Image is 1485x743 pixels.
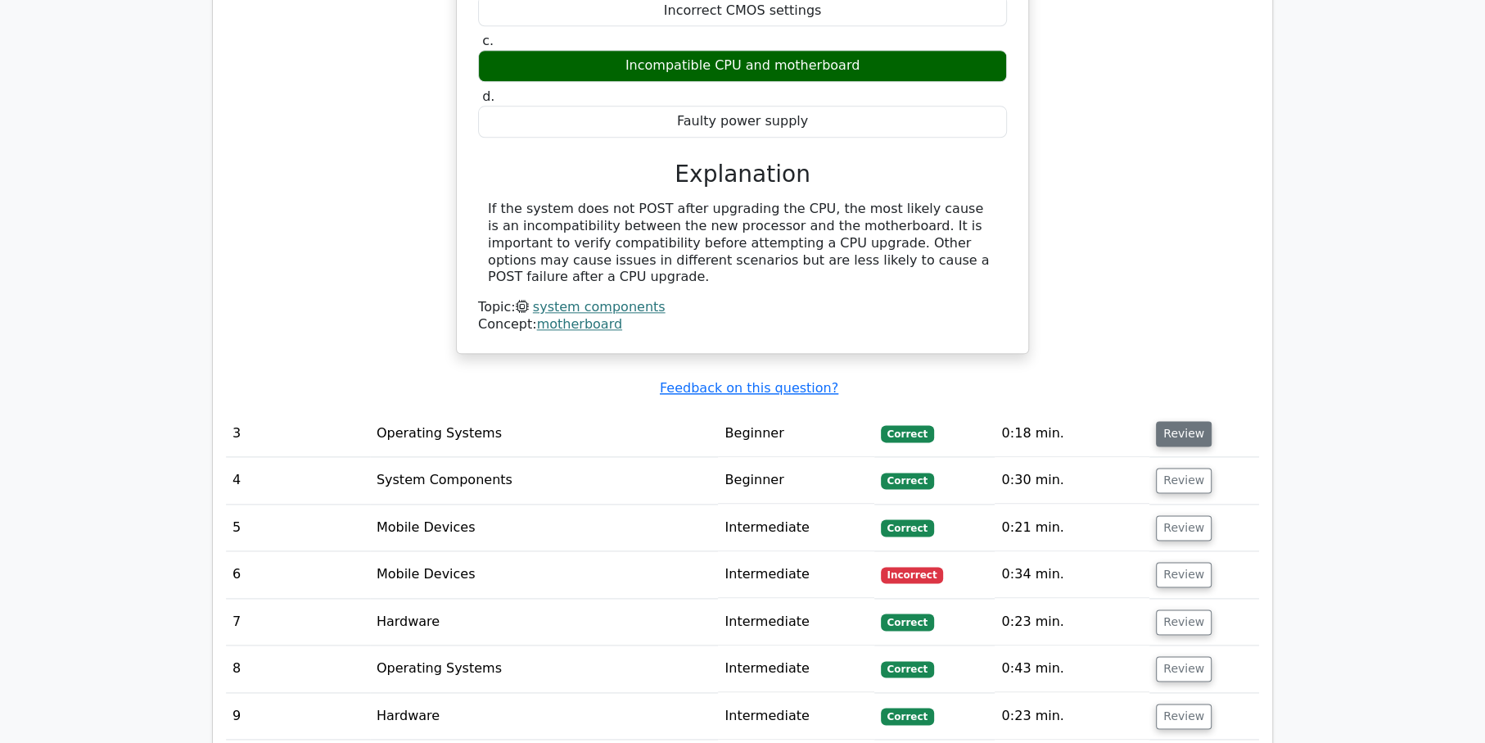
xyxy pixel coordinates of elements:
td: Intermediate [718,599,873,646]
td: System Components [370,457,719,504]
div: Faulty power supply [478,106,1007,138]
td: Intermediate [718,505,873,551]
button: Review [1156,609,1212,635]
td: 4 [226,457,370,504]
td: 0:30 min. [995,457,1149,504]
td: Mobile Devices [370,505,719,551]
div: Incompatible CPU and motherboard [478,50,1007,82]
td: 0:23 min. [995,693,1149,740]
td: Intermediate [718,551,873,598]
div: Concept: [478,316,1007,333]
td: Operating Systems [370,410,719,457]
span: d. [482,88,494,104]
td: 6 [226,551,370,598]
td: Beginner [718,457,873,504]
span: Correct [881,519,934,536]
td: 0:21 min. [995,505,1149,551]
td: 8 [226,646,370,692]
span: Correct [881,614,934,630]
div: Topic: [478,299,1007,316]
span: Correct [881,708,934,724]
button: Review [1156,656,1212,682]
a: system components [533,299,666,315]
td: 7 [226,599,370,646]
span: Incorrect [881,567,944,583]
td: 5 [226,505,370,551]
td: Beginner [718,410,873,457]
td: 0:23 min. [995,599,1149,646]
td: 9 [226,693,370,740]
td: Operating Systems [370,646,719,692]
button: Review [1156,704,1212,729]
td: 0:43 min. [995,646,1149,692]
td: 3 [226,410,370,457]
button: Review [1156,421,1212,446]
td: Intermediate [718,693,873,740]
td: Mobile Devices [370,551,719,598]
button: Review [1156,468,1212,493]
td: Hardware [370,599,719,646]
button: Review [1156,515,1212,541]
td: 0:34 min. [995,551,1149,598]
a: Feedback on this question? [660,380,838,396]
a: motherboard [537,316,622,332]
span: c. [482,33,494,48]
td: Intermediate [718,646,873,692]
td: 0:18 min. [995,410,1149,457]
h3: Explanation [488,161,997,188]
span: Correct [881,425,934,442]
span: Correct [881,473,934,489]
span: Correct [881,661,934,677]
div: If the system does not POST after upgrading the CPU, the most likely cause is an incompatibility ... [488,201,997,286]
button: Review [1156,562,1212,587]
td: Hardware [370,693,719,740]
